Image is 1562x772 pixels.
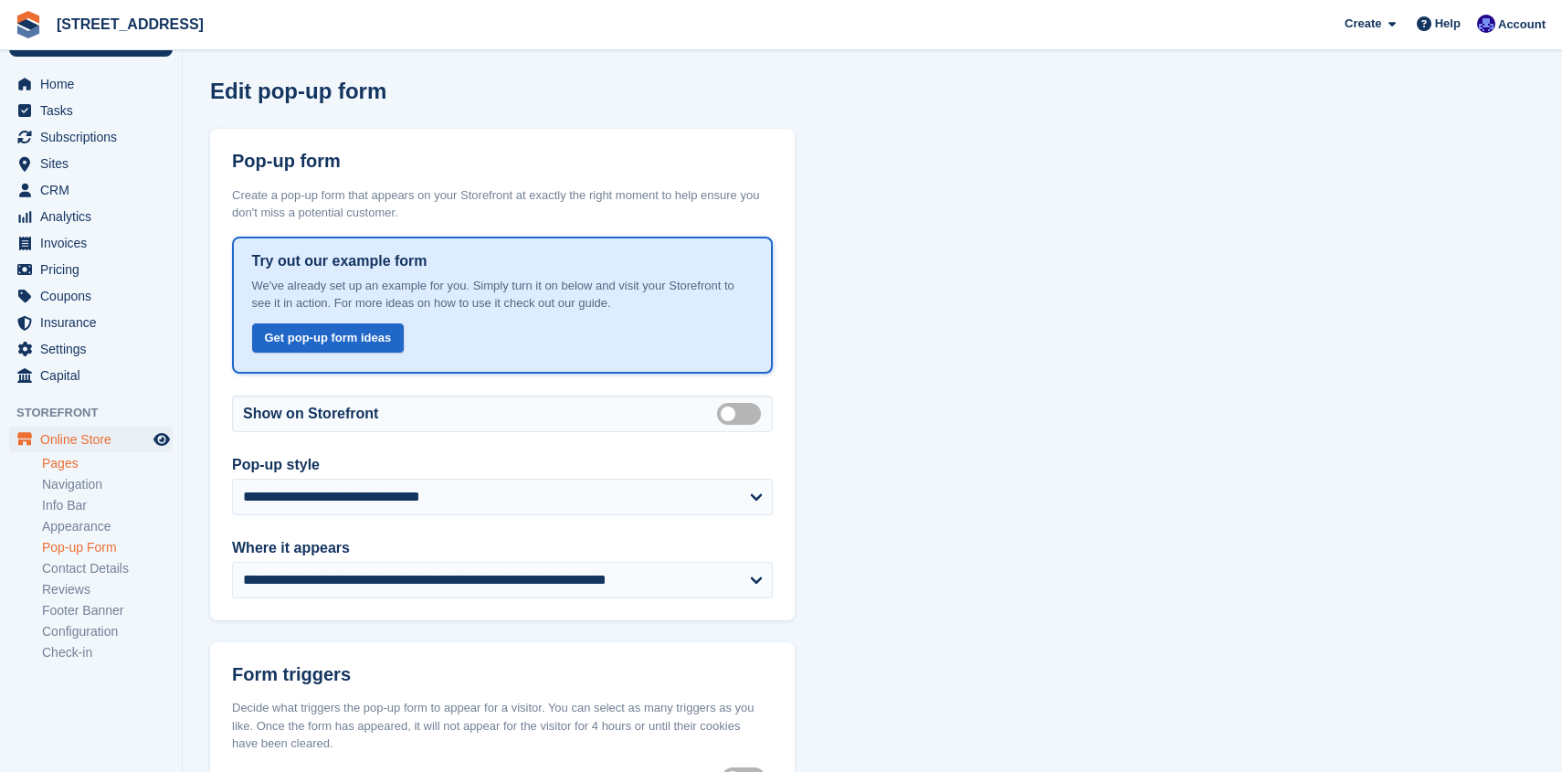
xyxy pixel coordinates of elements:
a: menu [9,124,173,150]
a: Pages [42,455,173,472]
a: menu [9,363,173,388]
span: Create [1345,15,1381,33]
img: website_grey.svg [29,48,44,62]
div: Decide what triggers the pop-up form to appear for a visitor. You can select as many triggers as ... [232,699,773,753]
a: menu [9,71,173,97]
a: menu [9,310,173,335]
a: Reviews [42,581,173,598]
a: menu [9,151,173,176]
a: Appearance [42,518,173,535]
img: stora-icon-8386f47178a22dfd0bd8f6a31ec36ba5ce8667c1dd55bd0f319d3a0aa187defe.svg [15,11,42,38]
a: Get pop-up form ideas [252,323,405,354]
div: Domain: [DOMAIN_NAME] [47,48,201,62]
span: Capital [40,363,150,388]
span: Help [1435,15,1461,33]
h3: Try out our example form [252,253,754,270]
a: Configuration [42,623,173,640]
span: Insurance [40,310,150,335]
a: Pop-up Form [42,539,173,556]
a: Info Bar [42,497,173,514]
label: Enabled [717,412,768,415]
a: menu [9,336,173,362]
span: CRM [40,177,150,203]
a: [STREET_ADDRESS] [49,9,211,39]
h2: Form triggers [232,664,351,685]
span: Storefront [16,404,182,422]
label: Where it appears [232,537,773,559]
a: Navigation [42,476,173,493]
span: Coupons [40,283,150,309]
span: Tasks [40,98,150,123]
span: Pricing [40,257,150,282]
img: tab_keywords_by_traffic_grey.svg [182,106,196,121]
a: menu [9,230,173,256]
div: Domain Overview [69,108,164,120]
a: Preview store [151,428,173,450]
p: We've already set up an example for you. Simply turn it on below and visit your Storefront to see... [252,277,754,312]
div: Keywords by Traffic [202,108,308,120]
span: Account [1498,16,1546,34]
a: menu [9,427,173,452]
span: Analytics [40,204,150,229]
a: menu [9,177,173,203]
a: menu [9,98,173,123]
a: Footer Banner [42,602,173,619]
a: Check-in [42,644,173,661]
label: Pop-up style [232,454,773,476]
a: menu [9,257,173,282]
span: Settings [40,336,150,362]
div: Show on Storefront [232,396,773,432]
div: v 4.0.25 [51,29,90,44]
span: Invoices [40,230,150,256]
img: logo_orange.svg [29,29,44,44]
div: Create a pop-up form that appears on your Storefront at exactly the right moment to help ensure y... [232,186,773,222]
span: Online Store [40,427,150,452]
img: Jem Plester [1477,15,1495,33]
h1: Edit pop-up form [210,79,386,103]
a: menu [9,283,173,309]
a: Contact Details [42,560,173,577]
span: Sites [40,151,150,176]
h2: Pop-up form [232,151,341,172]
img: tab_domain_overview_orange.svg [49,106,64,121]
span: Home [40,71,150,97]
a: menu [9,204,173,229]
span: Subscriptions [40,124,150,150]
